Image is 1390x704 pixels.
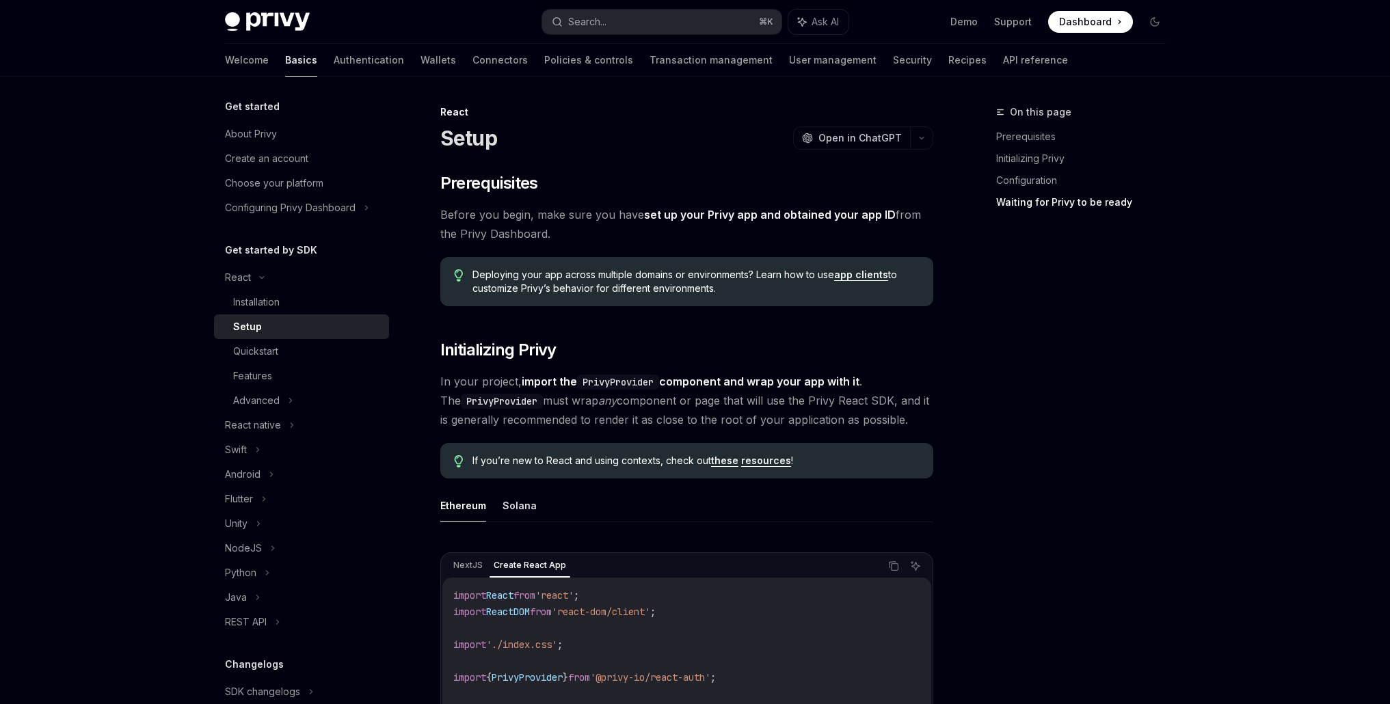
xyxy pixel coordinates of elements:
div: REST API [225,614,267,630]
a: Demo [950,15,978,29]
h1: Setup [440,126,497,150]
a: User management [789,44,877,77]
button: Search...⌘K [542,10,781,34]
a: Basics [285,44,317,77]
span: ⌘ K [759,16,773,27]
span: If you’re new to React and using contexts, check out ! [472,454,919,468]
a: Authentication [334,44,404,77]
button: Open in ChatGPT [793,126,910,150]
div: Choose your platform [225,175,323,191]
span: Prerequisites [440,172,538,194]
strong: import the component and wrap your app with it [522,375,859,388]
div: Configuring Privy Dashboard [225,200,356,216]
span: } [563,671,568,683]
a: Recipes [948,44,987,77]
div: Advanced [233,392,280,409]
div: SDK changelogs [225,683,300,700]
a: About Privy [214,122,389,146]
button: Ask AI [788,10,848,34]
button: Ethereum [440,489,486,522]
span: ; [710,671,716,683]
span: 'react-dom/client' [552,606,650,618]
a: Support [994,15,1032,29]
svg: Tip [454,269,464,282]
a: app clients [834,269,888,281]
div: Create React App [490,557,570,573]
div: Unity [225,515,248,532]
span: Before you begin, make sure you have from the Privy Dashboard. [440,205,933,243]
code: PrivyProvider [461,394,543,409]
span: On this page [1010,104,1071,120]
span: Initializing Privy [440,339,557,361]
a: these [711,455,738,467]
span: from [568,671,590,683]
div: Android [225,466,260,483]
a: API reference [1003,44,1068,77]
button: Solana [503,489,537,522]
span: ; [574,589,579,601]
span: { [486,671,492,683]
a: Connectors [472,44,528,77]
span: In your project, . The must wrap component or page that will use the Privy React SDK, and it is g... [440,372,933,429]
span: Ask AI [812,15,839,29]
span: Open in ChatGPT [818,131,902,145]
div: Search... [568,14,606,30]
button: Copy the contents from the code block [885,557,903,575]
a: Initializing Privy [996,148,1177,170]
button: Toggle dark mode [1144,11,1166,33]
a: Configuration [996,170,1177,191]
a: Create an account [214,146,389,171]
a: Waiting for Privy to be ready [996,191,1177,213]
a: Policies & controls [544,44,633,77]
span: React [486,589,513,601]
a: Security [893,44,932,77]
span: './index.css' [486,638,557,651]
div: React [440,105,933,119]
a: Quickstart [214,339,389,364]
span: import [453,589,486,601]
a: Features [214,364,389,388]
code: PrivyProvider [577,375,659,390]
span: ; [557,638,563,651]
a: Welcome [225,44,269,77]
a: Setup [214,314,389,339]
span: Deploying your app across multiple domains or environments? Learn how to use to customize Privy’s... [472,268,919,295]
div: Flutter [225,491,253,507]
div: Java [225,589,247,606]
span: ; [650,606,656,618]
div: Swift [225,442,247,458]
button: Ask AI [907,557,924,575]
img: dark logo [225,12,310,31]
span: import [453,638,486,651]
span: from [513,589,535,601]
a: Prerequisites [996,126,1177,148]
a: set up your Privy app and obtained your app ID [644,208,896,222]
div: NodeJS [225,540,262,556]
div: Python [225,565,256,581]
div: NextJS [449,557,487,573]
span: import [453,606,486,618]
a: Transaction management [650,44,773,77]
div: Features [233,368,272,384]
span: ReactDOM [486,606,530,618]
h5: Get started [225,98,280,115]
div: About Privy [225,126,277,142]
a: Dashboard [1048,11,1133,33]
a: Installation [214,290,389,314]
div: React native [225,417,281,433]
div: React [225,269,251,286]
span: '@privy-io/react-auth' [590,671,710,683]
span: 'react' [535,589,574,601]
a: Choose your platform [214,171,389,195]
div: Installation [233,294,280,310]
div: Setup [233,319,262,335]
span: PrivyProvider [492,671,563,683]
div: Quickstart [233,343,278,360]
div: Create an account [225,150,308,167]
span: from [530,606,552,618]
svg: Tip [454,455,464,468]
a: Wallets [420,44,456,77]
span: import [453,671,486,683]
h5: Get started by SDK [225,242,317,258]
em: any [598,394,617,407]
